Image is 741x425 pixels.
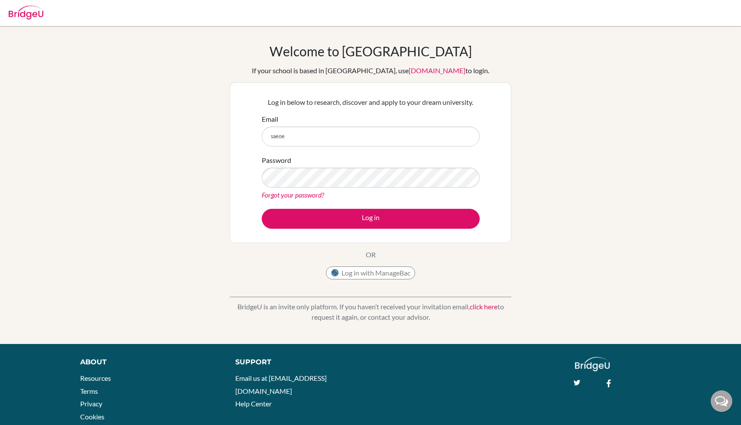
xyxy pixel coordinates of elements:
div: Support [235,357,361,367]
div: If your school is based in [GEOGRAPHIC_DATA], use to login. [252,65,489,76]
img: Bridge-U [9,6,43,19]
a: click here [470,302,497,311]
p: Log in below to research, discover and apply to your dream university. [262,97,480,107]
img: logo_white@2x-f4f0deed5e89b7ecb1c2cc34c3e3d731f90f0f143d5ea2071677605dd97b5244.png [575,357,610,371]
label: Password [262,155,291,165]
p: BridgeU is an invite only platform. If you haven’t received your invitation email, to request it ... [230,302,511,322]
a: Email us at [EMAIL_ADDRESS][DOMAIN_NAME] [235,374,327,395]
h1: Welcome to [GEOGRAPHIC_DATA] [270,43,472,59]
a: [DOMAIN_NAME] [409,66,465,75]
a: Forgot your password? [262,191,324,199]
a: Privacy [80,399,102,408]
button: Log in with ManageBac [326,266,415,279]
a: Cookies [80,412,104,421]
a: Terms [80,387,98,395]
p: OR [366,250,376,260]
label: Email [262,114,278,124]
button: Log in [262,209,480,229]
span: Help [20,6,38,14]
a: Resources [80,374,111,382]
div: About [80,357,216,367]
a: Help Center [235,399,272,408]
